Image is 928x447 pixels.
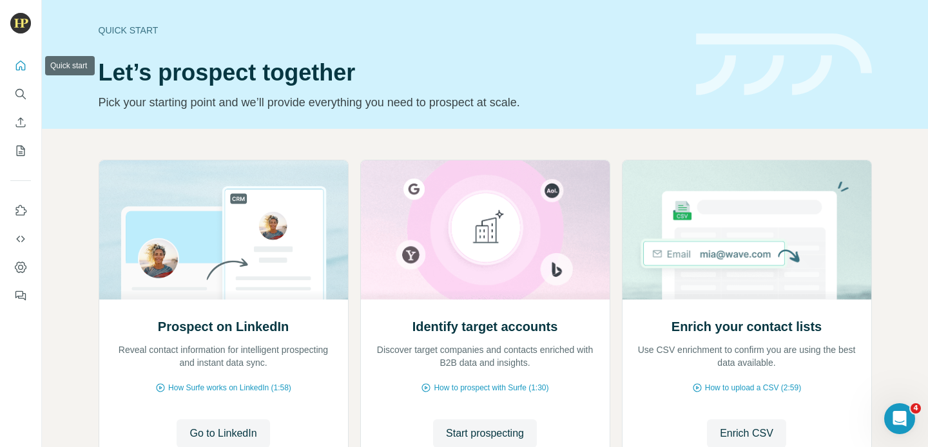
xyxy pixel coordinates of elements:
[99,160,349,300] img: Prospect on LinkedIn
[720,426,773,441] span: Enrich CSV
[10,82,31,106] button: Search
[10,54,31,77] button: Quick start
[10,227,31,251] button: Use Surfe API
[622,160,872,300] img: Enrich your contact lists
[705,382,801,394] span: How to upload a CSV (2:59)
[99,24,681,37] div: Quick start
[911,403,921,414] span: 4
[446,426,524,441] span: Start prospecting
[10,284,31,307] button: Feedback
[189,426,256,441] span: Go to LinkedIn
[360,160,610,300] img: Identify target accounts
[99,60,681,86] h1: Let’s prospect together
[374,343,597,369] p: Discover target companies and contacts enriched with B2B data and insights.
[884,403,915,434] iframe: Intercom live chat
[10,13,31,33] img: Avatar
[10,199,31,222] button: Use Surfe on LinkedIn
[412,318,558,336] h2: Identify target accounts
[10,111,31,134] button: Enrich CSV
[434,382,548,394] span: How to prospect with Surfe (1:30)
[10,256,31,279] button: Dashboard
[672,318,822,336] h2: Enrich your contact lists
[158,318,289,336] h2: Prospect on LinkedIn
[112,343,335,369] p: Reveal contact information for intelligent prospecting and instant data sync.
[696,33,872,96] img: banner
[10,139,31,162] button: My lists
[168,382,291,394] span: How Surfe works on LinkedIn (1:58)
[99,93,681,111] p: Pick your starting point and we’ll provide everything you need to prospect at scale.
[635,343,858,369] p: Use CSV enrichment to confirm you are using the best data available.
